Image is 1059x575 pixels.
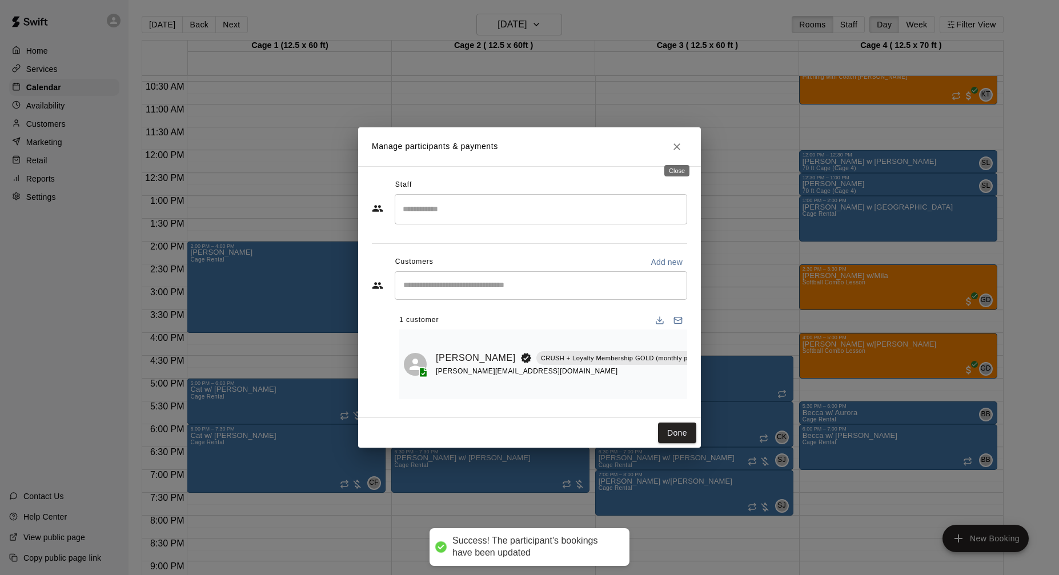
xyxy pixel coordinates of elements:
[399,311,439,329] span: 1 customer
[651,256,683,268] p: Add new
[436,367,617,375] span: [PERSON_NAME][EMAIL_ADDRESS][DOMAIN_NAME]
[669,311,687,329] button: Email participants
[395,176,412,194] span: Staff
[395,194,687,224] div: Search staff
[651,311,669,329] button: Download list
[658,423,696,444] button: Done
[646,253,687,271] button: Add new
[372,203,383,214] svg: Staff
[372,140,498,152] p: Manage participants & payments
[541,353,712,363] p: CRUSH + Loyalty Membership GOLD (monthly payment)
[452,535,618,559] div: Success! The participant's bookings have been updated
[395,271,687,300] div: Start typing to search customers...
[664,165,689,176] div: Close
[372,280,383,291] svg: Customers
[520,352,532,364] svg: Booking Owner
[436,351,516,365] a: [PERSON_NAME]
[667,136,687,157] button: Close
[404,353,427,376] div: Charlotte Richards
[395,253,434,271] span: Customers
